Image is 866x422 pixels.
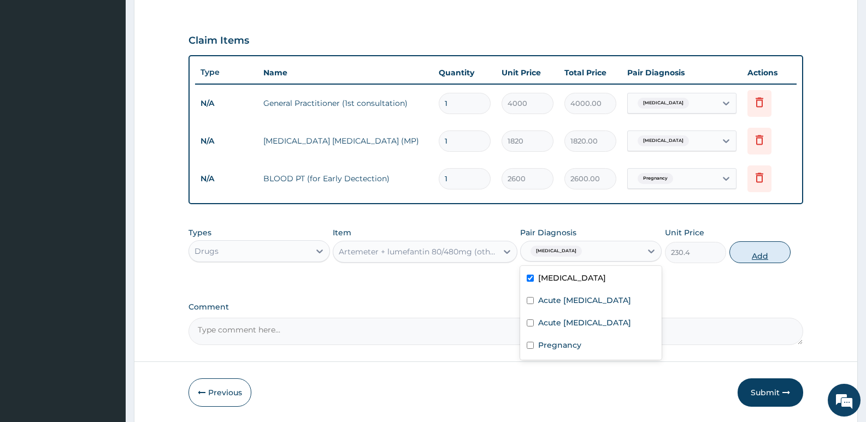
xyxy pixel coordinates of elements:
[538,272,606,283] label: [MEDICAL_DATA]
[188,228,211,237] label: Types
[665,227,704,238] label: Unit Price
[258,92,433,114] td: General Practitioner (1st consultation)
[258,130,433,152] td: [MEDICAL_DATA] [MEDICAL_DATA] (MP)
[622,62,742,84] th: Pair Diagnosis
[195,93,258,114] td: N/A
[188,378,251,407] button: Previous
[738,378,803,407] button: Submit
[339,246,498,257] div: Artemeter + lumefantin 80/480mg (other brand)
[729,241,791,263] button: Add
[188,35,249,47] h3: Claim Items
[195,246,219,257] div: Drugs
[538,340,581,350] label: Pregnancy
[496,62,559,84] th: Unit Price
[559,62,622,84] th: Total Price
[638,173,673,184] span: Pregnancy
[638,98,689,109] span: [MEDICAL_DATA]
[258,168,433,189] td: BLOOD PT (for Early Dectection)
[188,302,803,312] label: Comment
[742,62,797,84] th: Actions
[538,295,631,306] label: Acute [MEDICAL_DATA]
[20,55,44,82] img: d_794563401_company_1708531726252_794563401
[433,62,496,84] th: Quantity
[258,62,433,84] th: Name
[538,317,631,328] label: Acute [MEDICAL_DATA]
[179,5,205,32] div: Minimize live chat window
[57,61,184,75] div: Chat with us now
[195,169,258,189] td: N/A
[195,131,258,151] td: N/A
[5,298,208,336] textarea: Type your message and hit 'Enter'
[63,138,151,248] span: We're online!
[333,227,351,238] label: Item
[531,246,582,257] span: [MEDICAL_DATA]
[638,135,689,146] span: [MEDICAL_DATA]
[520,227,576,238] label: Pair Diagnosis
[195,62,258,82] th: Type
